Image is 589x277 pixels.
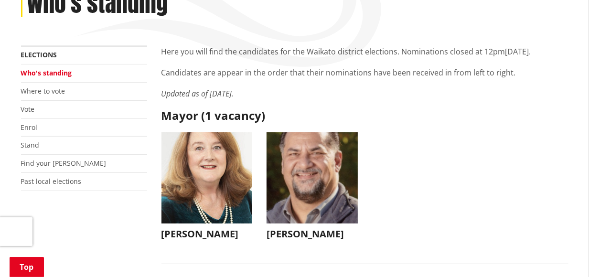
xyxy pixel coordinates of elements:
strong: Mayor (1 vacancy) [161,107,266,123]
a: Past local elections [21,177,82,186]
a: Find your [PERSON_NAME] [21,159,107,168]
iframe: Messenger Launcher [545,237,579,271]
a: Enrol [21,123,38,132]
img: WO-M__CHURCH_J__UwGuY [161,132,253,224]
p: Here you will find the candidates for the Waikato district elections. Nominations closed at 12pm[... [161,46,568,57]
h3: [PERSON_NAME] [267,228,358,240]
img: WO-M__BECH_A__EWN4j [267,132,358,224]
a: Who's standing [21,68,72,77]
a: Stand [21,140,40,149]
p: Candidates are appear in the order that their nominations have been received in from left to right. [161,67,568,78]
em: Updated as of [DATE]. [161,88,234,99]
button: [PERSON_NAME] [267,132,358,245]
a: Vote [21,105,35,114]
h3: [PERSON_NAME] [161,228,253,240]
a: Elections [21,50,57,59]
button: [PERSON_NAME] [161,132,253,245]
a: Where to vote [21,86,65,96]
a: Top [10,257,44,277]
